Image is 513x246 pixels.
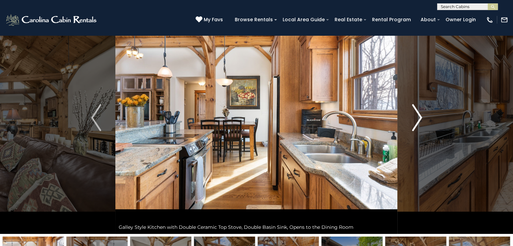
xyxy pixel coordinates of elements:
img: mail-regular-white.png [501,16,508,24]
button: Previous [77,1,116,234]
img: White-1-2.png [5,13,98,27]
button: Next [398,1,436,234]
a: Local Area Guide [279,14,328,25]
span: My Favs [204,16,223,23]
a: My Favs [196,16,225,24]
a: Browse Rentals [231,14,276,25]
a: Owner Login [442,14,479,25]
a: Real Estate [331,14,366,25]
a: About [417,14,439,25]
img: phone-regular-white.png [486,16,493,24]
img: arrow [412,104,422,131]
img: arrow [91,104,101,131]
a: Rental Program [369,14,414,25]
div: Galley Style Kitchen with Double Ceramic Top Stove, Double Basin Sink, Opens to the Dining Room [115,220,397,234]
